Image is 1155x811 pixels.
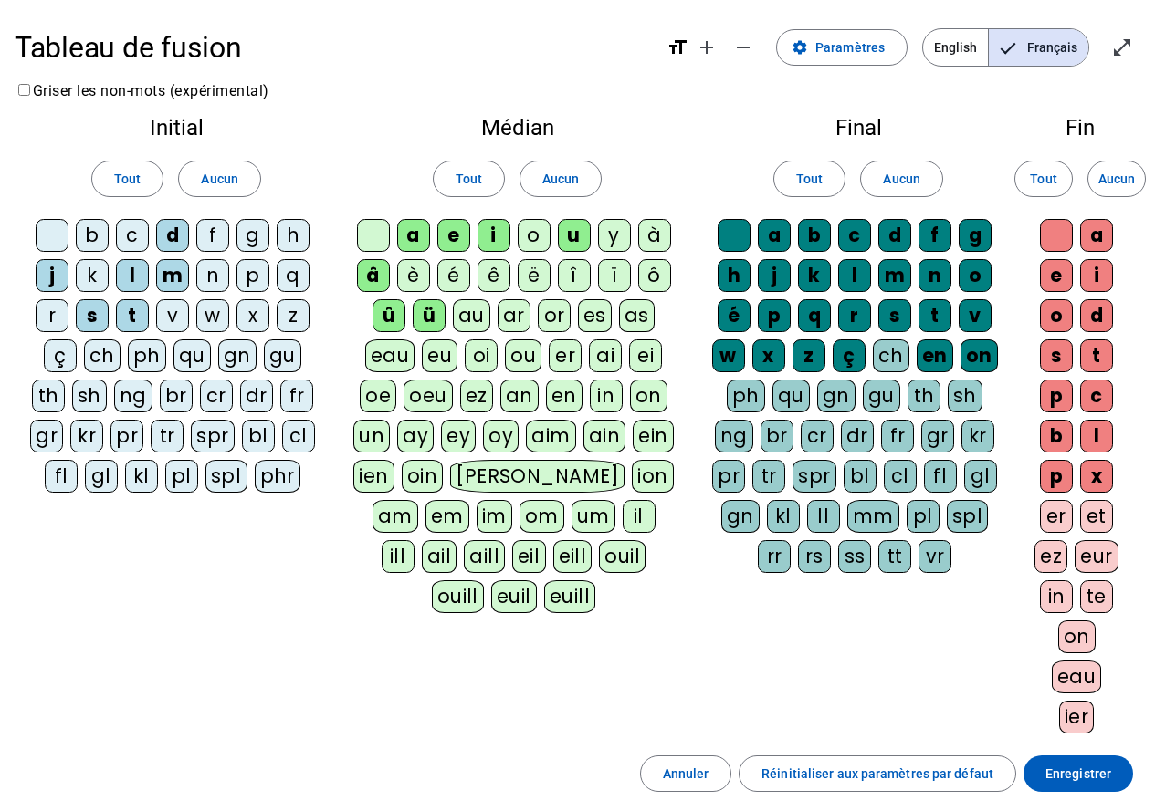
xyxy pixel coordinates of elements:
span: Réinitialiser aux paramètres par défaut [761,763,993,785]
div: s [76,299,109,332]
div: cl [282,420,315,452]
div: r [36,299,68,332]
div: [PERSON_NAME] [450,460,625,493]
div: y [598,219,631,252]
div: h [277,219,310,252]
div: as [619,299,655,332]
div: tr [752,460,785,493]
div: tr [151,420,184,452]
div: d [1080,299,1113,332]
div: ph [727,380,765,412]
div: gl [964,460,997,493]
div: m [156,259,189,292]
div: te [1080,580,1113,613]
div: br [160,380,193,412]
div: er [549,339,582,372]
div: z [277,299,310,332]
div: i [1080,259,1113,292]
div: gu [863,380,900,412]
div: j [758,259,791,292]
div: s [1040,339,1073,372]
span: Tout [114,168,141,190]
div: g [959,219,992,252]
div: oy [483,420,519,452]
div: x [236,299,269,332]
div: i [478,219,510,252]
span: Aucun [542,168,579,190]
div: th [908,380,940,412]
button: Enregistrer [1024,755,1133,792]
div: ouill [432,580,484,613]
button: Annuler [640,755,732,792]
div: ar [498,299,530,332]
div: s [878,299,911,332]
div: w [196,299,229,332]
input: Griser les non-mots (expérimental) [18,84,30,96]
div: an [500,380,539,412]
div: spr [793,460,836,493]
div: eill [553,540,593,573]
div: kr [70,420,103,452]
div: eau [1052,660,1102,693]
h1: Tableau de fusion [15,18,652,77]
div: p [236,259,269,292]
div: sh [948,380,982,412]
div: un [353,420,390,452]
div: t [919,299,951,332]
div: spl [205,460,247,493]
div: th [32,380,65,412]
div: phr [255,460,301,493]
div: pr [712,460,745,493]
div: qu [173,339,211,372]
button: Augmenter la taille de la police [688,29,725,66]
div: on [961,339,998,372]
div: v [959,299,992,332]
div: à [638,219,671,252]
div: l [1080,420,1113,452]
div: ouil [599,540,646,573]
div: w [712,339,745,372]
div: x [1080,460,1113,493]
div: l [838,259,871,292]
div: a [758,219,791,252]
div: ai [589,339,622,372]
div: rr [758,540,791,573]
div: pr [110,420,143,452]
div: fl [45,460,78,493]
div: eil [512,540,546,573]
span: Tout [456,168,482,190]
mat-icon: open_in_full [1111,36,1133,58]
div: oe [360,380,396,412]
div: pl [907,500,940,533]
div: ier [1059,701,1095,733]
span: Français [989,29,1088,66]
div: o [518,219,551,252]
div: ey [441,420,476,452]
div: fl [924,460,957,493]
div: ch [873,339,909,372]
div: ss [838,540,871,573]
div: ü [413,299,446,332]
div: gu [264,339,301,372]
div: j [36,259,68,292]
div: n [196,259,229,292]
div: a [1080,219,1113,252]
mat-icon: add [696,36,718,58]
div: in [1040,580,1073,613]
div: ë [518,259,551,292]
div: î [558,259,591,292]
button: Entrer en plein écran [1104,29,1140,66]
span: Annuler [663,763,709,785]
div: ç [833,339,866,372]
span: Aucun [1098,168,1135,190]
div: es [578,299,612,332]
div: en [546,380,583,412]
div: um [572,500,615,533]
div: gr [30,420,63,452]
div: a [397,219,430,252]
h2: Final [711,117,1005,139]
div: euill [544,580,595,613]
h2: Fin [1034,117,1126,139]
div: dr [240,380,273,412]
div: é [718,299,751,332]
